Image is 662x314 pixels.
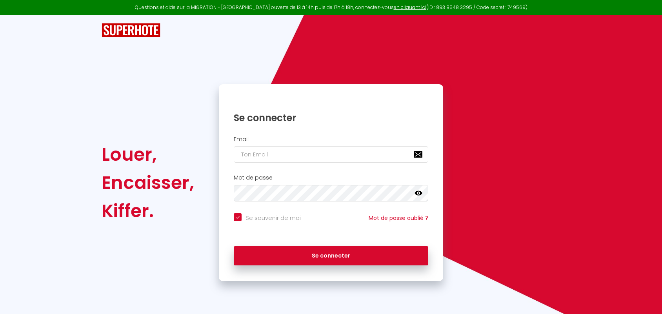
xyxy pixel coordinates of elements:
[102,169,194,197] div: Encaisser,
[102,140,194,169] div: Louer,
[369,214,428,222] a: Mot de passe oublié ?
[234,112,428,124] h1: Se connecter
[394,4,426,11] a: en cliquant ici
[234,174,428,181] h2: Mot de passe
[102,197,194,225] div: Kiffer.
[102,23,160,38] img: SuperHote logo
[234,136,428,143] h2: Email
[234,246,428,266] button: Se connecter
[234,146,428,163] input: Ton Email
